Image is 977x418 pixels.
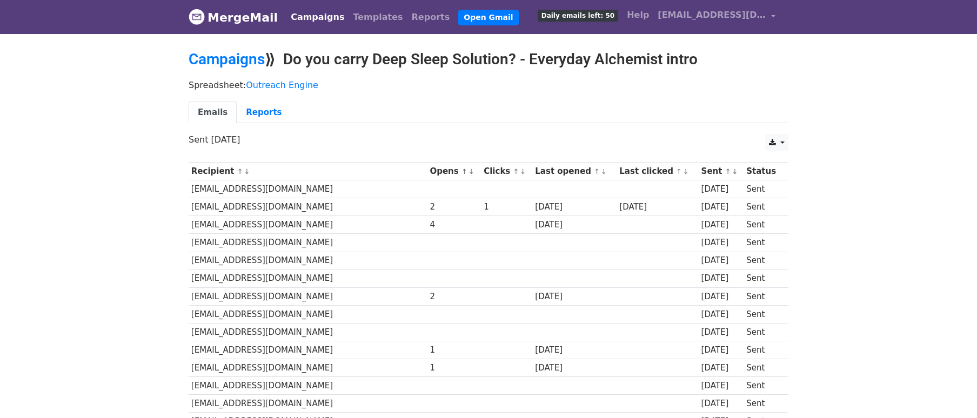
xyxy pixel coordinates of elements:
td: [EMAIL_ADDRESS][DOMAIN_NAME] [189,269,427,287]
td: Sent [744,287,782,305]
a: Daily emails left: 50 [533,4,623,26]
div: [DATE] [701,219,741,231]
td: [EMAIL_ADDRESS][DOMAIN_NAME] [189,180,427,198]
div: [DATE] [701,326,741,339]
div: [DATE] [535,219,614,231]
div: [DATE] [701,308,741,321]
td: Sent [744,395,782,413]
a: ↓ [683,167,689,176]
div: [DATE] [701,344,741,356]
a: MergeMail [189,6,278,29]
th: Opens [427,163,481,180]
a: Reports [237,102,291,124]
td: Sent [744,216,782,234]
div: [DATE] [701,201,741,213]
th: Sent [699,163,744,180]
a: ↓ [520,167,526,176]
div: [DATE] [701,183,741,195]
a: ↑ [513,167,519,176]
h2: ⟫ Do you carry Deep Sleep Solution? - Everyday Alchemist intro [189,50,788,69]
div: [DATE] [701,254,741,267]
a: Open Gmail [458,10,518,25]
a: ↓ [601,167,607,176]
td: [EMAIL_ADDRESS][DOMAIN_NAME] [189,198,427,216]
td: Sent [744,269,782,287]
td: [EMAIL_ADDRESS][DOMAIN_NAME] [189,323,427,341]
span: Daily emails left: 50 [538,10,618,22]
td: [EMAIL_ADDRESS][DOMAIN_NAME] [189,359,427,377]
a: ↑ [725,167,731,176]
td: [EMAIL_ADDRESS][DOMAIN_NAME] [189,216,427,234]
td: Sent [744,323,782,341]
td: Sent [744,359,782,377]
div: [DATE] [701,362,741,374]
td: [EMAIL_ADDRESS][DOMAIN_NAME] [189,377,427,395]
div: [DATE] [619,201,696,213]
td: Sent [744,180,782,198]
td: [EMAIL_ADDRESS][DOMAIN_NAME] [189,287,427,305]
div: [DATE] [701,291,741,303]
div: 2 [430,291,478,303]
div: 1 [430,362,478,374]
div: 1 [430,344,478,356]
td: [EMAIL_ADDRESS][DOMAIN_NAME] [189,395,427,413]
th: Recipient [189,163,427,180]
a: Campaigns [286,6,349,28]
a: Reports [407,6,454,28]
div: [DATE] [701,380,741,392]
th: Last opened [532,163,617,180]
div: [DATE] [701,397,741,410]
a: ↓ [244,167,250,176]
td: Sent [744,198,782,216]
p: Spreadsheet: [189,79,788,91]
a: Templates [349,6,407,28]
td: Sent [744,341,782,359]
div: [DATE] [535,291,614,303]
td: [EMAIL_ADDRESS][DOMAIN_NAME] [189,341,427,359]
a: ↑ [676,167,682,176]
td: [EMAIL_ADDRESS][DOMAIN_NAME] [189,234,427,252]
div: 1 [484,201,530,213]
a: ↑ [237,167,243,176]
th: Last clicked [617,163,699,180]
iframe: Chat Widget [923,366,977,418]
td: [EMAIL_ADDRESS][DOMAIN_NAME] [189,252,427,269]
th: Clicks [481,163,532,180]
div: 2 [430,201,478,213]
img: MergeMail logo [189,9,205,25]
div: [DATE] [701,272,741,285]
a: Help [623,4,653,26]
td: Sent [744,377,782,395]
a: ↓ [469,167,474,176]
a: Emails [189,102,237,124]
div: [DATE] [701,237,741,249]
div: [DATE] [535,344,614,356]
th: Status [744,163,782,180]
td: Sent [744,252,782,269]
p: Sent [DATE] [189,134,788,145]
div: 4 [430,219,478,231]
a: ↑ [461,167,467,176]
a: ↑ [594,167,600,176]
a: [EMAIL_ADDRESS][DOMAIN_NAME] [653,4,780,30]
div: [DATE] [535,201,614,213]
a: Outreach Engine [246,80,318,90]
td: Sent [744,234,782,252]
div: [DATE] [535,362,614,374]
td: Sent [744,305,782,323]
td: [EMAIL_ADDRESS][DOMAIN_NAME] [189,305,427,323]
a: ↓ [732,167,738,176]
span: [EMAIL_ADDRESS][DOMAIN_NAME] [658,9,766,22]
a: Campaigns [189,50,265,68]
